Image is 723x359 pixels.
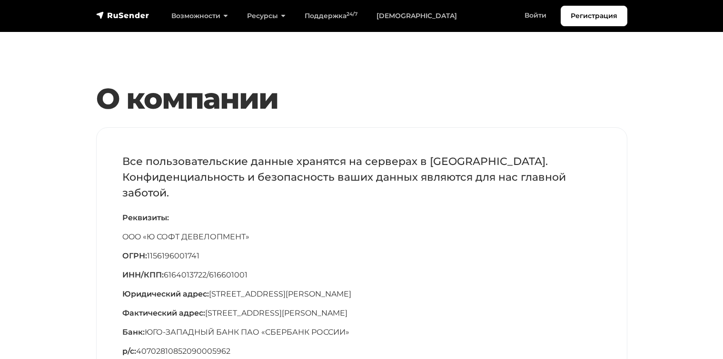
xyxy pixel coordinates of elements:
a: Возможности [162,6,238,26]
span: ИНН/КПП: [122,270,164,279]
span: Фактический адрес: [122,308,205,318]
a: Войти [515,6,556,25]
span: ОГРН: [122,251,147,260]
a: Регистрация [561,6,627,26]
p: [STREET_ADDRESS][PERSON_NAME] [122,288,601,300]
sup: 24/7 [347,11,357,17]
p: 1156196001741 [122,250,601,262]
a: [DEMOGRAPHIC_DATA] [367,6,466,26]
p: Все пользовательские данные хранятся на серверах в [GEOGRAPHIC_DATA]. Конфиденциальность и безопа... [122,154,601,201]
img: RuSender [96,10,149,20]
p: 40702810852090005962 [122,346,601,357]
h1: О компании [96,82,627,116]
span: р/с: [122,347,136,356]
a: Поддержка24/7 [295,6,367,26]
span: Реквизиты: [122,213,169,222]
a: Ресурсы [238,6,295,26]
p: [STREET_ADDRESS][PERSON_NAME] [122,308,601,319]
span: Юридический адрес: [122,289,209,298]
p: ЮГО-ЗАПАДНЫЙ БАНК ПАО «СБЕРБАНК РОССИИ» [122,327,601,338]
p: OOO «Ю СОФТ ДЕВЕЛОПМЕНТ» [122,231,601,243]
p: 6164013722/616601001 [122,269,601,281]
span: Банк: [122,328,145,337]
